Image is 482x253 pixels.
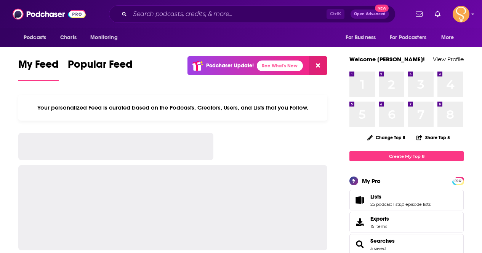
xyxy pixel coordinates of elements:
[453,6,469,22] button: Show profile menu
[349,190,464,210] span: Lists
[354,12,386,16] span: Open Advanced
[402,202,431,207] a: 0 episode lists
[351,10,389,19] button: Open AdvancedNew
[370,202,401,207] a: 25 podcast lists
[18,58,59,75] span: My Feed
[370,215,389,222] span: Exports
[68,58,133,81] a: Popular Feed
[352,195,367,205] a: Lists
[327,9,344,19] span: Ctrl K
[370,237,395,244] a: Searches
[453,6,469,22] span: Logged in as RebeccaAtkinson
[55,30,81,45] a: Charts
[370,224,389,229] span: 15 items
[370,193,431,200] a: Lists
[370,193,381,200] span: Lists
[18,30,56,45] button: open menu
[352,239,367,250] a: Searches
[18,58,59,81] a: My Feed
[18,95,327,121] div: Your personalized Feed is curated based on the Podcasts, Creators, Users, and Lists that you Follow.
[401,202,402,207] span: ,
[375,5,389,12] span: New
[68,58,133,75] span: Popular Feed
[90,32,117,43] span: Monitoring
[109,5,396,23] div: Search podcasts, credits, & more...
[346,32,376,43] span: For Business
[340,30,385,45] button: open menu
[349,151,464,161] a: Create My Top 8
[370,246,386,251] a: 3 saved
[363,133,410,142] button: Change Top 8
[13,7,86,21] img: Podchaser - Follow, Share and Rate Podcasts
[24,32,46,43] span: Podcasts
[349,212,464,232] a: Exports
[436,30,464,45] button: open menu
[349,56,425,63] a: Welcome [PERSON_NAME]!
[441,32,454,43] span: More
[85,30,127,45] button: open menu
[257,60,303,71] a: See What's New
[352,217,367,228] span: Exports
[60,32,77,43] span: Charts
[453,6,469,22] img: User Profile
[390,32,426,43] span: For Podcasters
[206,62,254,69] p: Podchaser Update!
[432,8,444,21] a: Show notifications dropdown
[385,30,437,45] button: open menu
[453,178,463,183] a: PRO
[130,8,327,20] input: Search podcasts, credits, & more...
[416,130,450,145] button: Share Top 8
[413,8,426,21] a: Show notifications dropdown
[433,56,464,63] a: View Profile
[362,177,381,185] div: My Pro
